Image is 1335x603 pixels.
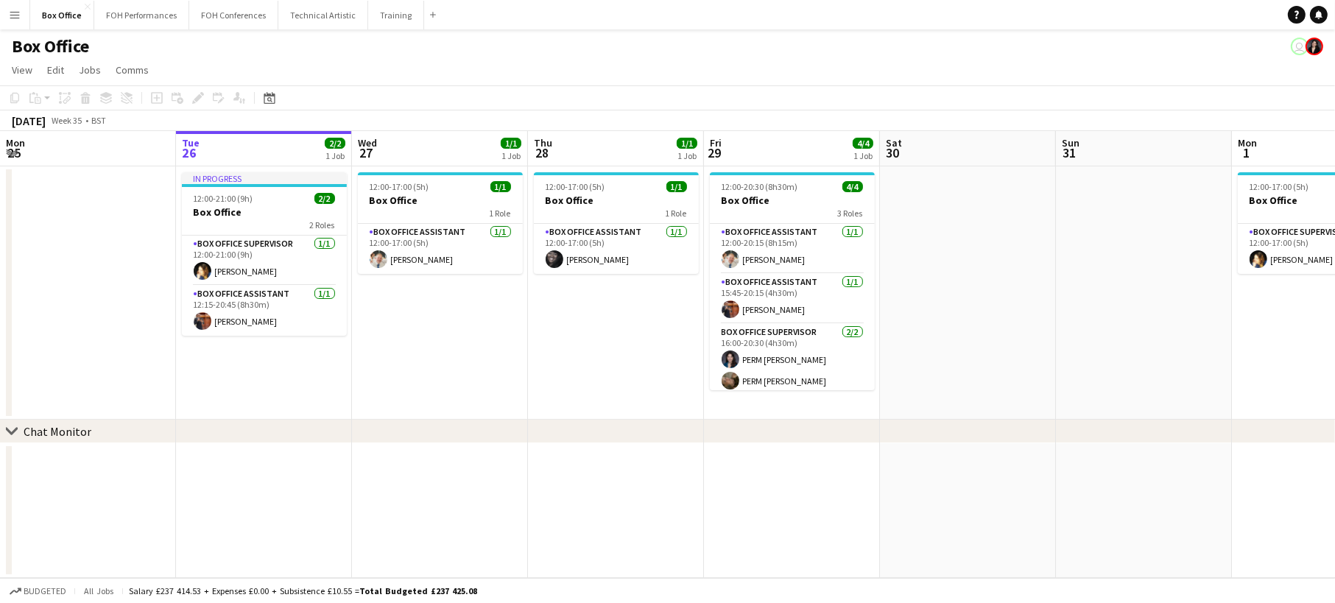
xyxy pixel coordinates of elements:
span: 31 [1060,144,1079,161]
span: Week 35 [49,115,85,126]
app-card-role: Box Office Assistant1/115:45-20:15 (4h30m)[PERSON_NAME] [710,274,875,324]
span: All jobs [81,585,116,596]
span: Sun [1062,136,1079,149]
button: Technical Artistic [278,1,368,29]
app-user-avatar: Lexi Clare [1306,38,1323,55]
span: 25 [4,144,25,161]
a: Edit [41,60,70,80]
span: 3 Roles [838,208,863,219]
span: Budgeted [24,586,66,596]
span: 12:00-17:00 (5h) [370,181,429,192]
span: 27 [356,144,377,161]
div: In progress [182,172,347,184]
span: 12:00-21:00 (9h) [194,193,253,204]
app-card-role: Box Office Supervisor2/216:00-20:30 (4h30m)PERM [PERSON_NAME]PERM [PERSON_NAME] [710,324,875,395]
span: Mon [1238,136,1257,149]
span: 12:00-20:30 (8h30m) [722,181,798,192]
span: Total Budgeted £237 425.08 [359,585,477,596]
span: 12:00-17:00 (5h) [1250,181,1309,192]
app-card-role: Box Office Assistant1/112:00-20:15 (8h15m)[PERSON_NAME] [710,224,875,274]
span: 29 [708,144,722,161]
span: 1 Role [490,208,511,219]
span: 4/4 [853,138,873,149]
span: 1 [1236,144,1257,161]
app-card-role: Box Office Supervisor1/112:00-21:00 (9h)[PERSON_NAME] [182,236,347,286]
button: FOH Conferences [189,1,278,29]
app-card-role: Box Office Assistant1/112:00-17:00 (5h)[PERSON_NAME] [534,224,699,274]
span: 12:00-17:00 (5h) [546,181,605,192]
h1: Box Office [12,35,89,57]
div: Chat Monitor [24,424,91,439]
button: Box Office [30,1,94,29]
app-job-card: 12:00-20:30 (8h30m)4/4Box Office3 RolesBox Office Assistant1/112:00-20:15 (8h15m)[PERSON_NAME]Box... [710,172,875,390]
div: [DATE] [12,113,46,128]
span: Tue [182,136,200,149]
span: 2/2 [314,193,335,204]
span: 26 [180,144,200,161]
button: FOH Performances [94,1,189,29]
span: Comms [116,63,149,77]
span: 2 Roles [310,219,335,230]
span: Thu [534,136,552,149]
span: Jobs [79,63,101,77]
span: Edit [47,63,64,77]
a: View [6,60,38,80]
div: 1 Job [325,150,345,161]
app-card-role: Box Office Assistant1/112:00-17:00 (5h)[PERSON_NAME] [358,224,523,274]
div: Salary £237 414.53 + Expenses £0.00 + Subsistence £10.55 = [129,585,477,596]
button: Budgeted [7,583,68,599]
span: 1/1 [501,138,521,149]
div: 1 Job [501,150,521,161]
span: 2/2 [325,138,345,149]
span: View [12,63,32,77]
span: 1/1 [677,138,697,149]
span: Wed [358,136,377,149]
span: 4/4 [842,181,863,192]
span: 1/1 [490,181,511,192]
span: 1/1 [666,181,687,192]
span: 28 [532,144,552,161]
h3: Box Office [358,194,523,207]
span: Fri [710,136,722,149]
span: 30 [884,144,902,161]
app-user-avatar: Millie Haldane [1291,38,1308,55]
div: 1 Job [853,150,873,161]
h3: Box Office [182,205,347,219]
a: Comms [110,60,155,80]
app-job-card: 12:00-17:00 (5h)1/1Box Office1 RoleBox Office Assistant1/112:00-17:00 (5h)[PERSON_NAME] [358,172,523,274]
span: Sat [886,136,902,149]
app-card-role: Box Office Assistant1/112:15-20:45 (8h30m)[PERSON_NAME] [182,286,347,336]
button: Training [368,1,424,29]
app-job-card: In progress12:00-21:00 (9h)2/2Box Office2 RolesBox Office Supervisor1/112:00-21:00 (9h)[PERSON_NA... [182,172,347,336]
span: 1 Role [666,208,687,219]
span: Mon [6,136,25,149]
app-job-card: 12:00-17:00 (5h)1/1Box Office1 RoleBox Office Assistant1/112:00-17:00 (5h)[PERSON_NAME] [534,172,699,274]
h3: Box Office [710,194,875,207]
div: 1 Job [677,150,697,161]
h3: Box Office [534,194,699,207]
div: BST [91,115,106,126]
a: Jobs [73,60,107,80]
